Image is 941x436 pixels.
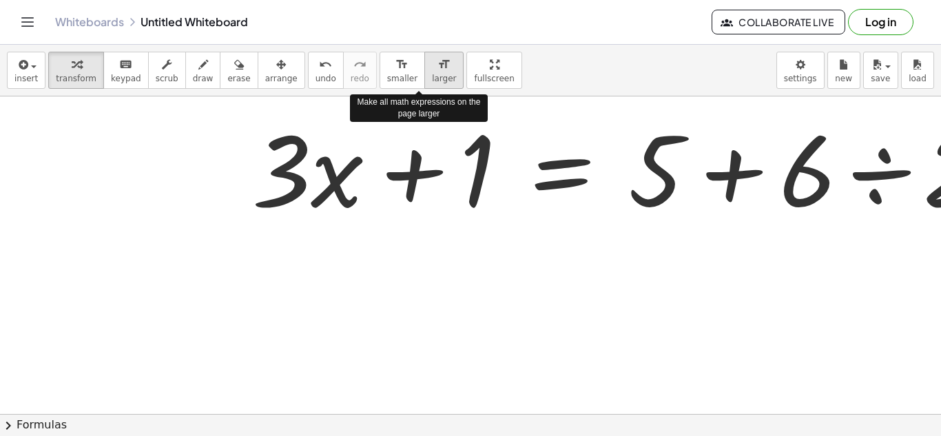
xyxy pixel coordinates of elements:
[316,74,336,83] span: undo
[474,74,514,83] span: fullscreen
[387,74,417,83] span: smaller
[835,74,852,83] span: new
[424,52,464,89] button: format_sizelarger
[193,74,214,83] span: draw
[156,74,178,83] span: scrub
[350,94,488,122] div: Make all math expressions on the page larger
[56,74,96,83] span: transform
[723,16,834,28] span: Collaborate Live
[103,52,149,89] button: keyboardkeypad
[258,52,305,89] button: arrange
[784,74,817,83] span: settings
[343,52,377,89] button: redoredo
[827,52,860,89] button: new
[712,10,845,34] button: Collaborate Live
[55,15,124,29] a: Whiteboards
[437,56,451,73] i: format_size
[14,74,38,83] span: insert
[17,11,39,33] button: Toggle navigation
[901,52,934,89] button: load
[319,56,332,73] i: undo
[395,56,409,73] i: format_size
[863,52,898,89] button: save
[871,74,890,83] span: save
[265,74,298,83] span: arrange
[119,56,132,73] i: keyboard
[351,74,369,83] span: redo
[909,74,927,83] span: load
[353,56,366,73] i: redo
[308,52,344,89] button: undoundo
[432,74,456,83] span: larger
[776,52,825,89] button: settings
[7,52,45,89] button: insert
[466,52,521,89] button: fullscreen
[848,9,913,35] button: Log in
[380,52,425,89] button: format_sizesmaller
[185,52,221,89] button: draw
[48,52,104,89] button: transform
[227,74,250,83] span: erase
[148,52,186,89] button: scrub
[220,52,258,89] button: erase
[111,74,141,83] span: keypad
